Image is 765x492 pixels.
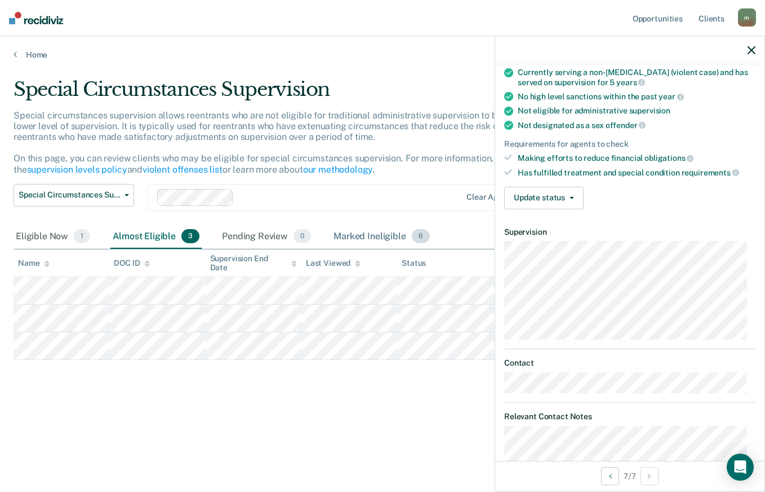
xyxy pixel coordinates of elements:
[504,412,755,421] dt: Relevant Contact Notes
[518,168,755,178] div: Has fulfilled treatment and special condition
[616,78,645,87] span: years
[220,225,313,249] div: Pending Review
[518,91,755,102] div: No high level sanctions within the past
[331,225,432,249] div: Marked Ineligible
[110,225,202,249] div: Almost Eligible
[293,229,311,244] span: 0
[412,229,430,244] span: 6
[518,68,755,87] div: Currently serving a non-[MEDICAL_DATA] (violent case) and has served on supervision for 5
[143,164,223,175] a: violent offenses list
[659,92,683,101] span: year
[518,120,755,130] div: Not designated as a sex
[495,461,764,491] div: 7 / 7
[402,258,426,268] div: Status
[181,229,199,244] span: 3
[727,454,754,481] div: Open Intercom Messenger
[629,106,670,115] span: supervision
[641,467,659,485] button: Next Opportunity
[306,258,361,268] div: Last Viewed
[682,168,739,177] span: requirements
[74,229,90,244] span: 1
[114,258,150,268] div: DOC ID
[518,153,755,163] div: Making efforts to reduce financial
[303,164,373,175] a: our methodology
[14,50,751,60] a: Home
[504,358,755,368] dt: Contact
[14,78,588,110] div: Special Circumstances Supervision
[518,106,755,116] div: Not eligible for administrative
[27,164,127,175] a: supervision levels policy
[466,192,514,202] div: Clear agents
[14,110,567,175] p: Special circumstances supervision allows reentrants who are not eligible for traditional administ...
[19,190,120,200] span: Special Circumstances Supervision
[738,8,756,27] div: m
[504,227,755,237] dt: Supervision
[601,467,619,485] button: Previous Opportunity
[9,12,63,24] img: Recidiviz
[14,225,92,249] div: Eligible Now
[18,258,50,268] div: Name
[504,139,755,149] div: Requirements for agents to check
[210,254,297,273] div: Supervision End Date
[504,187,584,209] button: Update status
[644,153,693,162] span: obligations
[606,121,646,130] span: offender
